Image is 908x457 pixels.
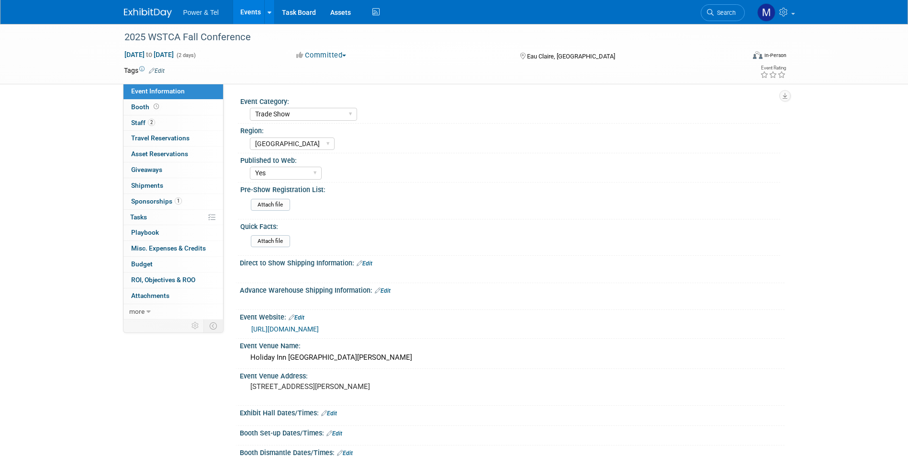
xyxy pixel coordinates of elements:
[131,244,206,252] span: Misc. Expenses & Credits
[753,51,762,59] img: Format-Inperson.png
[131,276,195,284] span: ROI, Objectives & ROO
[240,406,785,418] div: Exhibit Hall Dates/Times:
[124,50,174,59] span: [DATE] [DATE]
[131,150,188,158] span: Asset Reservations
[123,84,223,99] a: Event Information
[131,119,155,126] span: Staff
[764,52,786,59] div: In-Person
[131,228,159,236] span: Playbook
[247,350,777,365] div: Holiday Inn [GEOGRAPHIC_DATA][PERSON_NAME]
[131,197,182,205] span: Sponsorships
[123,241,223,256] a: Misc. Expenses & Credits
[131,166,162,173] span: Giveaways
[131,134,190,142] span: Travel Reservations
[123,288,223,304] a: Attachments
[240,183,780,194] div: Pre-Show Registration List:
[337,450,353,457] a: Edit
[240,153,780,165] div: Published to Web:
[375,287,391,294] a: Edit
[203,320,223,332] td: Toggle Event Tabs
[123,194,223,209] a: Sponsorships1
[760,66,786,70] div: Event Rating
[321,410,337,417] a: Edit
[145,51,154,58] span: to
[121,29,730,46] div: 2025 WSTCA Fall Conference
[130,213,147,221] span: Tasks
[175,197,182,205] span: 1
[240,339,785,351] div: Event Venue Name:
[240,426,785,438] div: Booth Set-up Dates/Times:
[131,103,161,111] span: Booth
[123,162,223,178] a: Giveaways
[148,119,155,126] span: 2
[123,115,223,131] a: Staff2
[701,4,745,21] a: Search
[149,68,165,74] a: Edit
[123,100,223,115] a: Booth
[131,292,169,299] span: Attachments
[183,9,219,16] span: Power & Tel
[293,50,350,60] button: Committed
[240,256,785,268] div: Direct to Show Shipping Information:
[357,260,372,267] a: Edit
[240,124,780,136] div: Region:
[131,260,153,268] span: Budget
[688,50,787,64] div: Event Format
[123,210,223,225] a: Tasks
[176,52,196,58] span: (2 days)
[124,66,165,75] td: Tags
[289,314,304,321] a: Edit
[152,103,161,110] span: Booth not reserved yet
[123,131,223,146] a: Travel Reservations
[527,53,615,60] span: Eau Claire, [GEOGRAPHIC_DATA]
[240,219,780,231] div: Quick Facts:
[123,257,223,272] a: Budget
[250,382,456,391] pre: [STREET_ADDRESS][PERSON_NAME]
[757,3,775,22] img: Madalyn Bobbitt
[131,87,185,95] span: Event Information
[124,8,172,18] img: ExhibitDay
[123,178,223,194] a: Shipments
[123,225,223,240] a: Playbook
[251,325,319,333] a: [URL][DOMAIN_NAME]
[187,320,204,332] td: Personalize Event Tab Strip
[123,304,223,320] a: more
[240,94,780,106] div: Event Category:
[129,308,145,315] span: more
[131,182,163,189] span: Shipments
[240,310,785,322] div: Event Website:
[123,273,223,288] a: ROI, Objectives & ROO
[240,283,785,296] div: Advance Warehouse Shipping Information:
[240,369,785,381] div: Event Venue Address:
[326,430,342,437] a: Edit
[714,9,736,16] span: Search
[123,147,223,162] a: Asset Reservations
